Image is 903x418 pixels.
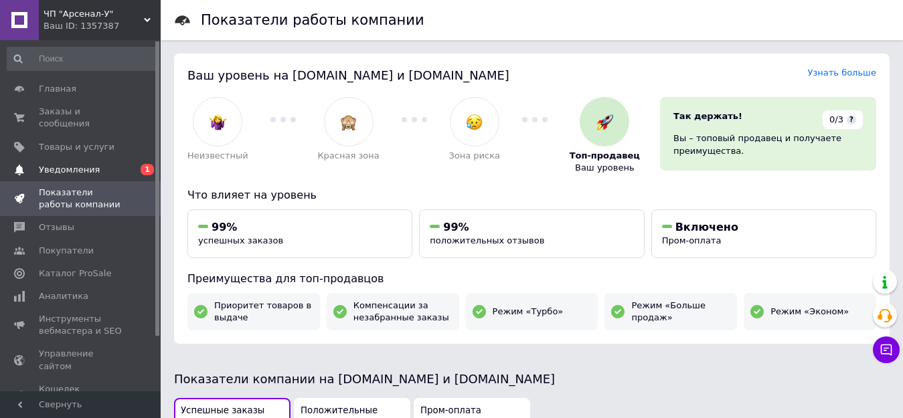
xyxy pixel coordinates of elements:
[214,300,313,324] span: Приоритет товаров в выдаче
[317,150,379,162] span: Красная зона
[770,306,849,318] span: Режим «Эконом»
[419,209,644,258] button: 99%положительных отзывов
[673,132,863,156] div: Вы – топовый продавец и получаете преимущества.
[675,221,738,233] span: Включено
[181,405,264,417] span: Успешные заказы
[201,12,424,28] h1: Показатели работы компании
[39,164,100,176] span: Уведомления
[39,245,94,257] span: Покупатели
[39,221,74,233] span: Отзывы
[187,272,384,285] span: Преимущества для топ-продавцов
[39,383,124,407] span: Кошелек компании
[39,290,88,302] span: Аналитика
[575,162,635,174] span: Ваш уровень
[596,114,613,130] img: :rocket:
[570,150,640,162] span: Топ-продавец
[39,313,124,337] span: Инструменты вебмастера и SEO
[466,114,483,130] img: :disappointed_relieved:
[212,221,237,233] span: 99%
[44,8,144,20] span: ЧП "Арсенал-У"
[420,405,481,417] span: Пром-оплата
[44,20,161,32] div: Ваш ID: 1357387
[651,209,876,258] button: ВключеноПром-оплата
[39,141,114,153] span: Товары и услуги
[187,209,412,258] button: 99%успешных заказов
[7,47,158,71] input: Поиск
[210,114,226,130] img: :woman-shrugging:
[174,372,555,386] span: Показатели компании на [DOMAIN_NAME] и [DOMAIN_NAME]
[493,306,564,318] span: Режим «Турбо»
[340,114,357,130] img: :see_no_evil:
[353,300,453,324] span: Компенсации за незабранные заказы
[448,150,500,162] span: Зона риска
[807,68,876,78] a: Узнать больше
[39,83,76,95] span: Главная
[39,106,124,130] span: Заказы и сообщения
[443,221,469,233] span: 99%
[187,68,509,82] span: Ваш уровень на [DOMAIN_NAME] и [DOMAIN_NAME]
[662,235,722,245] span: Пром-оплата
[141,164,154,175] span: 1
[631,300,730,324] span: Режим «Больше продаж»
[187,150,248,162] span: Неизвестный
[198,235,283,245] span: успешных заказов
[430,235,544,245] span: положительных отзывов
[847,115,856,124] span: ?
[187,189,317,201] span: Что влияет на уровень
[39,348,124,372] span: Управление сайтом
[39,187,124,211] span: Показатели работы компании
[873,336,900,363] button: Чат с покупателем
[823,110,863,129] div: 0/3
[673,111,742,121] span: Так держать!
[39,268,111,280] span: Каталог ProSale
